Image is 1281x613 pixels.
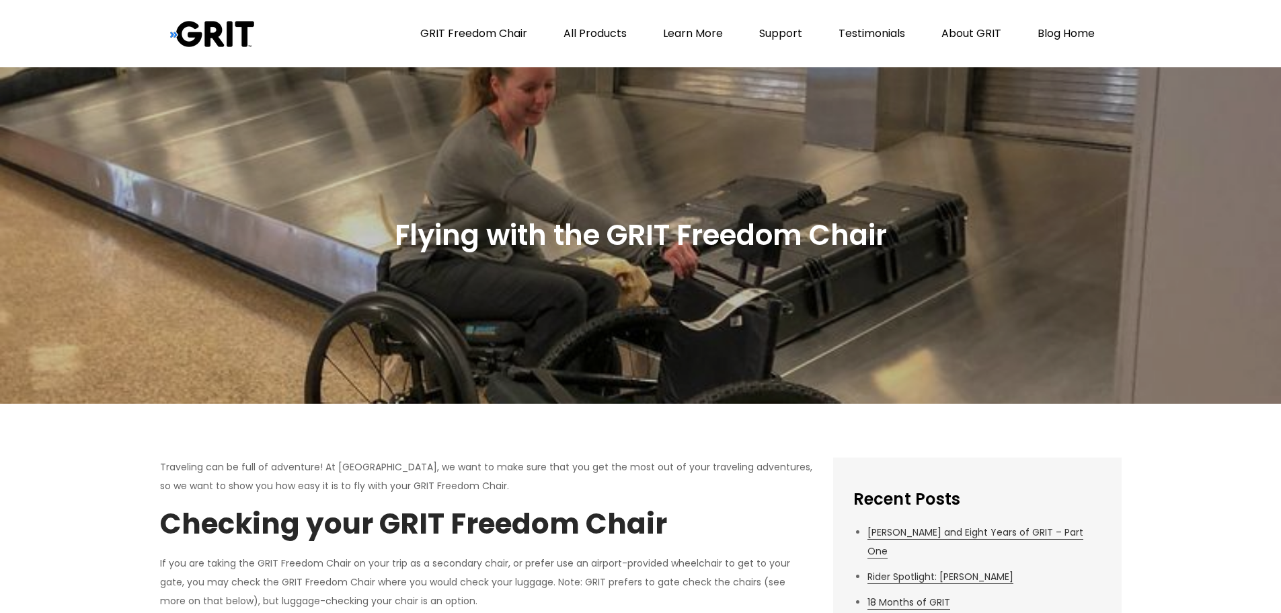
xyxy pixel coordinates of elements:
[160,504,667,544] strong: Checking your GRIT Freedom Chair
[160,458,813,495] p: Traveling can be full of adventure! At [GEOGRAPHIC_DATA], we want to make sure that you get the m...
[867,570,1013,584] a: Rider Spotlight: [PERSON_NAME]
[395,217,887,254] h2: Flying with the GRIT Freedom Chair
[867,596,950,610] a: 18 Months of GRIT
[170,20,254,48] img: Grit Blog
[160,554,813,610] p: If you are taking the GRIT Freedom Chair on your trip as a secondary chair, or prefer use an airp...
[853,489,1101,509] h2: Recent Posts
[867,526,1083,558] a: [PERSON_NAME] and Eight Years of GRIT – Part One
